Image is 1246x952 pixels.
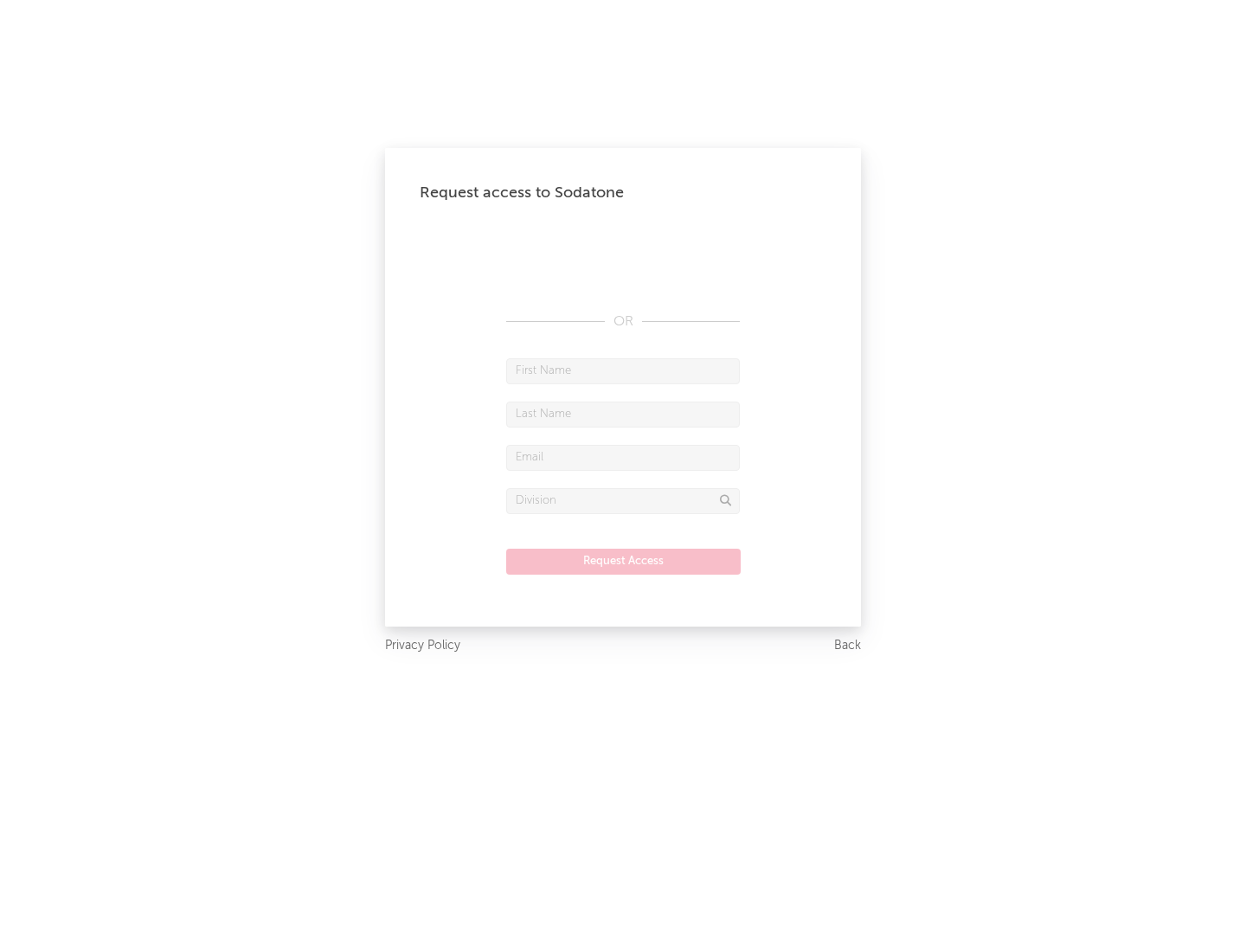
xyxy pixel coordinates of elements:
input: Email [506,445,740,471]
input: Division [506,488,740,514]
button: Request Access [506,549,741,575]
a: Back [834,635,861,657]
div: OR [506,312,740,332]
a: Privacy Policy [385,635,460,657]
input: First Name [506,358,740,384]
input: Last Name [506,402,740,428]
div: Request access to Sodatone [420,183,826,203]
